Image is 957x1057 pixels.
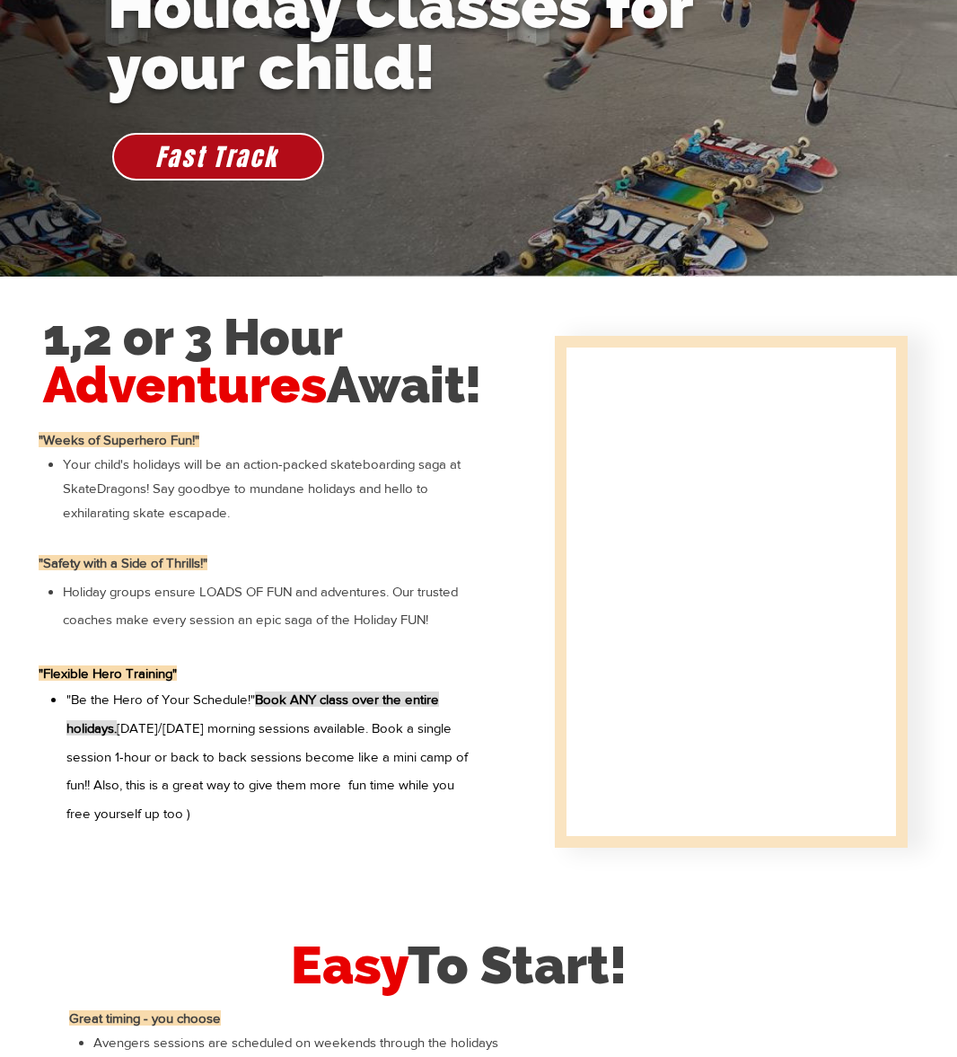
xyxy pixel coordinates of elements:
[155,139,278,175] span: Fast Track
[43,356,327,414] span: Adventures
[66,691,468,820] span: "Be the Hero of Your Schedule!" [DATE]/[DATE] morning sessions available. Book a single session 1...
[93,1035,498,1050] span: Avengers sessions are scheduled on weekends through the holidays
[39,555,207,570] span: "Safety with a Side of Thrills!"
[39,432,199,447] span: "Weeks of Superhero Fun!"
[43,308,481,414] span: 1,2 or 3 Hour Await!
[291,934,408,996] span: Easy
[63,584,451,599] span: Holiday groups ensure LOADS OF FUN and adventures. Our truste
[63,456,461,520] span: Your child's holidays will be an action-packed skateboarding saga at SkateDragons! Say goodbye to...
[408,934,627,996] span: To Start!
[39,665,177,681] span: "Flexible Hero Training"
[112,133,324,181] a: Fast Track
[66,691,439,735] span: Book ANY class over the entire holidays.
[69,1010,221,1026] span: Great timing - you choose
